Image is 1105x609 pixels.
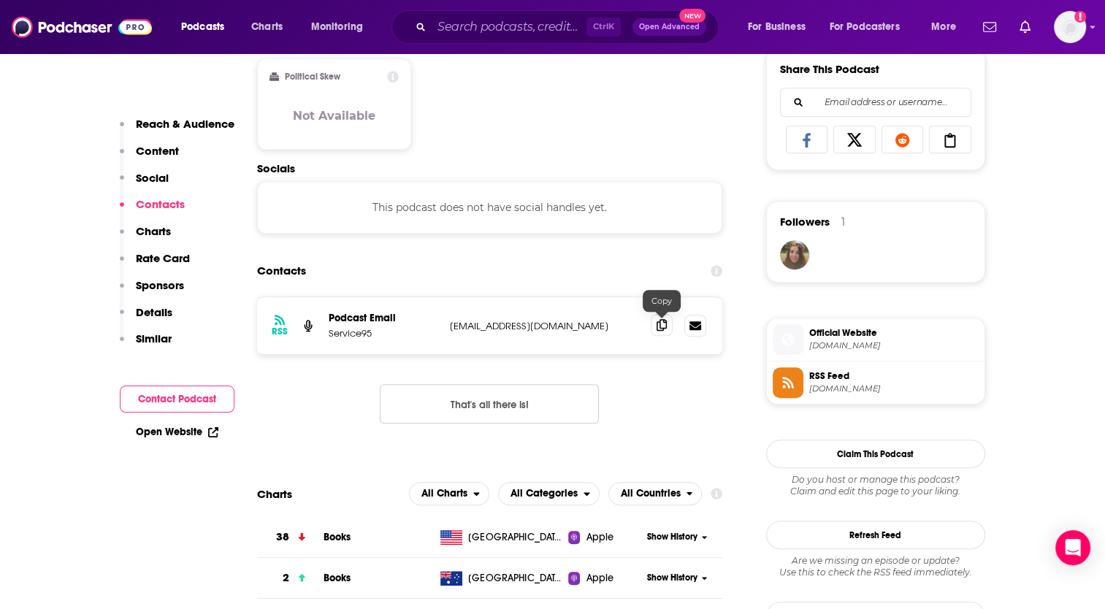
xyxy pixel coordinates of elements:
a: Books [324,572,351,584]
p: Rate Card [136,251,190,265]
svg: Add a profile image [1074,11,1086,23]
a: Copy Link [929,126,971,153]
button: open menu [820,15,921,39]
a: Apple [568,530,642,545]
span: Ctrl K [586,18,621,37]
p: Social [136,171,169,185]
p: Service95 [329,327,438,340]
span: Show History [647,572,697,584]
span: RSS Feed [809,369,979,383]
button: Refresh Feed [766,521,985,549]
div: Search followers [780,88,971,117]
button: Show profile menu [1054,11,1086,43]
h3: Share This Podcast [780,62,879,76]
button: Show History [642,572,712,584]
a: Show notifications dropdown [1014,15,1036,39]
a: Official Website[DOMAIN_NAME] [773,324,979,355]
span: Books [324,531,351,543]
div: 1 [841,215,845,229]
span: Charts [251,17,283,37]
h2: Countries [608,482,703,505]
button: open menu [301,15,382,39]
h2: Charts [257,487,292,501]
div: Are we missing an episode or update? Use this to check the RSS feed immediately. [766,555,985,578]
span: For Business [748,17,806,37]
a: Share on Facebook [786,126,828,153]
span: Apple [586,571,613,586]
a: [GEOGRAPHIC_DATA] [435,571,568,586]
button: Similar [120,332,172,359]
button: Contacts [120,197,185,224]
a: [GEOGRAPHIC_DATA] [435,530,568,545]
a: Share on Reddit [882,126,924,153]
div: Search podcasts, credits, & more... [405,10,733,44]
p: Reach & Audience [136,117,234,131]
p: Podcast Email [329,312,438,324]
a: Show notifications dropdown [977,15,1002,39]
h2: Contacts [257,257,306,285]
h2: Platforms [409,482,489,505]
span: Apple [586,530,613,545]
span: service95.com [809,340,979,351]
span: Australia [468,571,563,586]
h2: Socials [257,161,723,175]
span: Show History [647,531,697,543]
span: More [931,17,956,37]
div: This podcast does not have social handles yet. [257,181,723,234]
div: Claim and edit this page to your liking. [766,474,985,497]
span: New [679,9,706,23]
h3: Not Available [293,109,375,123]
img: User Profile [1054,11,1086,43]
h2: Categories [498,482,600,505]
img: Podchaser - Follow, Share and Rate Podcasts [12,13,152,41]
input: Search podcasts, credits, & more... [432,15,586,39]
button: open menu [608,482,703,505]
a: Charts [242,15,291,39]
a: RSS Feed[DOMAIN_NAME] [773,367,979,398]
h2: Political Skew [285,72,340,82]
a: Share on X/Twitter [833,126,876,153]
p: Similar [136,332,172,345]
button: Reach & Audience [120,117,234,144]
button: Charts [120,224,171,251]
a: Open Website [136,426,218,438]
button: Social [120,171,169,198]
button: Sponsors [120,278,184,305]
span: Logged in as ereardon [1054,11,1086,43]
div: Open Intercom Messenger [1055,530,1090,565]
h3: 2 [283,570,289,586]
p: Contacts [136,197,185,211]
h3: RSS [272,326,288,337]
span: All Charts [421,489,467,499]
button: Content [120,144,179,171]
input: Email address or username... [792,88,959,116]
p: Content [136,144,179,158]
button: open menu [498,482,600,505]
button: Claim This Podcast [766,440,985,468]
span: Monitoring [311,17,363,37]
a: Apple [568,571,642,586]
button: Contact Podcast [120,386,234,413]
a: 2 [257,558,324,598]
p: Sponsors [136,278,184,292]
span: Do you host or manage this podcast? [766,474,985,486]
img: kawemae [780,240,809,269]
p: Details [136,305,172,319]
span: All Countries [621,489,681,499]
span: For Podcasters [830,17,900,37]
span: All Categories [511,489,578,499]
p: Charts [136,224,171,238]
button: open menu [738,15,824,39]
button: Open AdvancedNew [632,18,706,36]
button: Show History [642,531,712,543]
button: open menu [921,15,974,39]
button: Rate Card [120,251,190,278]
button: open menu [409,482,489,505]
span: Official Website [809,326,979,340]
span: Followers [780,215,830,229]
button: Nothing here. [380,384,599,424]
div: Copy [643,290,681,312]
